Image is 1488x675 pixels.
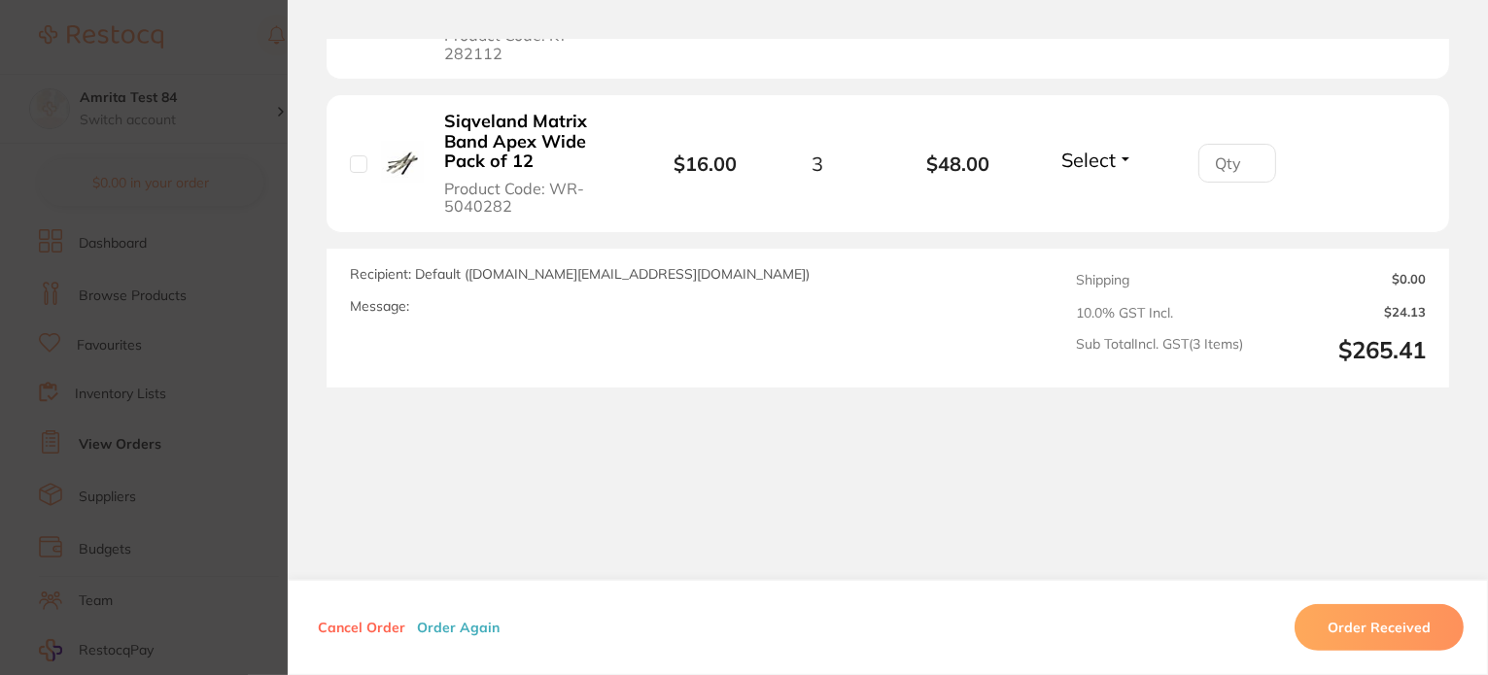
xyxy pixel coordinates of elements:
[1061,148,1116,172] span: Select
[1198,144,1276,183] input: Qty
[1076,272,1129,287] span: Shipping
[674,152,737,176] b: $16.00
[813,152,824,175] span: 3
[1259,305,1426,321] output: $24.13
[411,619,505,636] button: Order Again
[1295,604,1464,651] button: Order Received
[1076,305,1243,321] span: 10.0 % GST Incl.
[438,111,633,217] button: Siqveland Matrix Band Apex Wide Pack of 12 Product Code: WR-5040282
[444,112,627,172] b: Siqveland Matrix Band Apex Wide Pack of 12
[1055,148,1139,172] button: Select
[312,619,411,636] button: Cancel Order
[350,298,409,315] label: Message:
[382,141,424,183] img: Siqveland Matrix Band Apex Wide Pack of 12
[350,265,810,283] span: Recipient: Default ( [DOMAIN_NAME][EMAIL_ADDRESS][DOMAIN_NAME] )
[444,26,627,62] span: Product Code: KY-282112
[444,180,627,216] span: Product Code: WR-5040282
[887,152,1027,175] b: $48.00
[1259,272,1426,289] output: $0.00
[1259,336,1426,364] output: $265.41
[1076,336,1243,364] span: Sub Total Incl. GST ( 3 Items)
